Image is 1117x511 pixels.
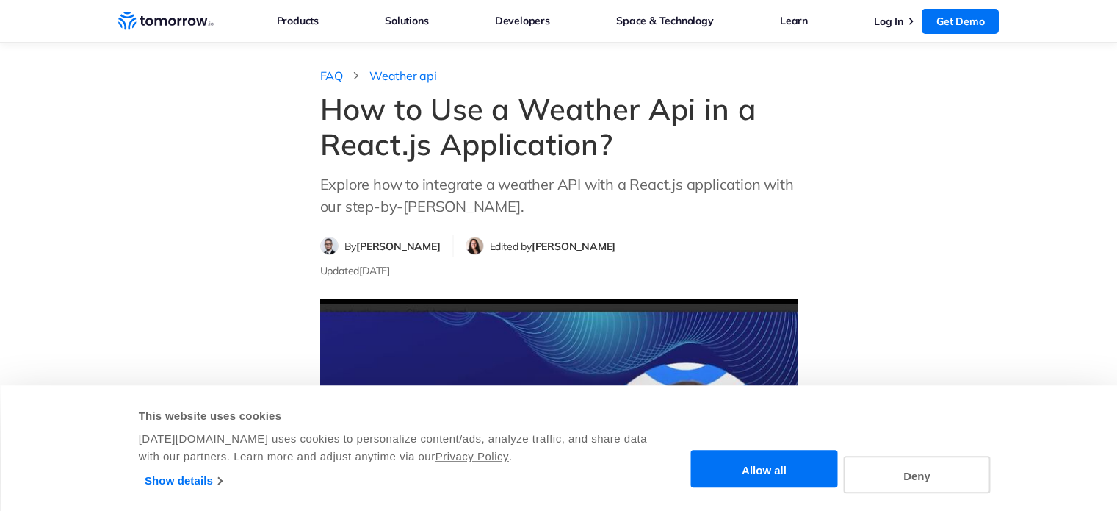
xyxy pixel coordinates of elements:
[321,237,338,254] img: Filip Dimkovski
[616,11,713,30] a: Space & Technology
[145,470,222,492] a: Show details
[495,11,550,30] a: Developers
[532,240,615,253] span: [PERSON_NAME]
[356,240,440,253] span: [PERSON_NAME]
[466,237,483,254] img: Janet Barben Bio
[435,450,509,462] a: Privacy Policy
[691,451,838,488] button: Allow all
[490,240,616,253] span: Edited by
[344,240,441,253] span: By
[780,11,808,30] a: Learn
[320,174,798,218] p: Explore how to integrate a weather API with a React.js application with our step-by-[PERSON_NAME].
[369,68,437,84] a: Weather api
[844,456,991,493] button: Deny
[277,11,319,30] a: Products
[320,65,798,84] nav: breadcrumb
[320,68,343,84] a: FAQ
[922,9,999,34] a: Get Demo
[139,430,649,465] div: [DATE][DOMAIN_NAME] uses cookies to personalize content/ads, analyze traffic, and share data with...
[139,407,649,425] div: This website uses cookies
[874,15,903,28] a: Log In
[320,91,798,162] h1: How to Use a Weather Api in a React.js Application?
[385,11,428,30] a: Solutions
[320,264,390,277] span: Updated [DATE]
[118,10,214,32] a: Home link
